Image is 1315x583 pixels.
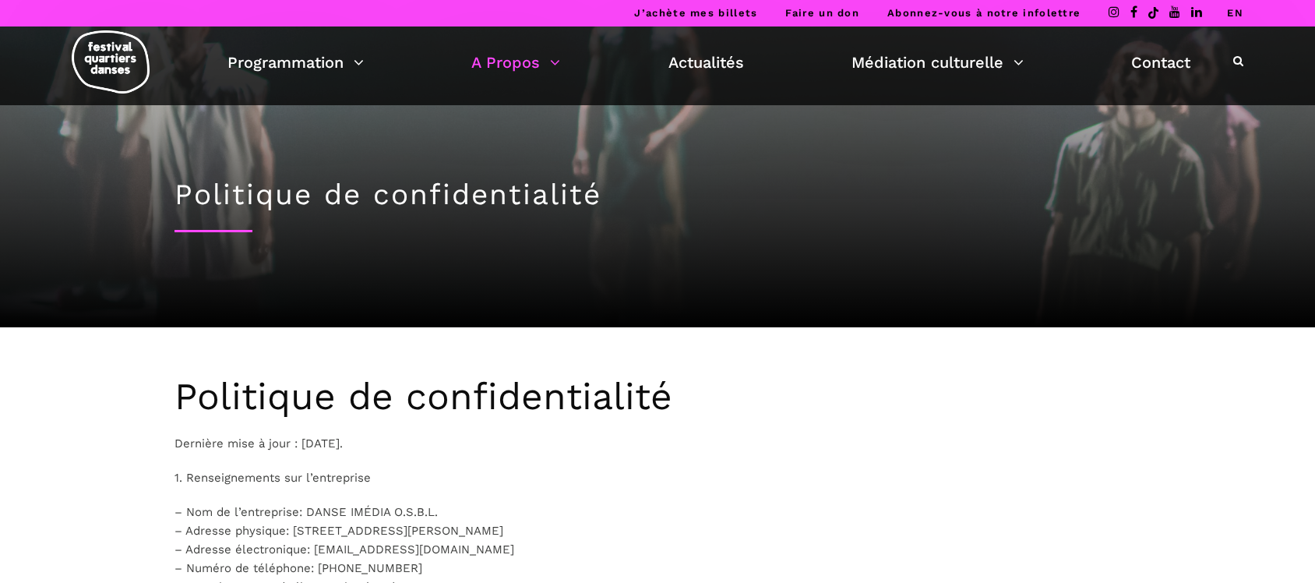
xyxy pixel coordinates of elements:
a: A Propos [471,49,560,76]
a: Contact [1131,49,1190,76]
a: Abonnez-vous à notre infolettre [887,7,1081,19]
a: Actualités [668,49,744,76]
a: Programmation [227,49,364,76]
a: EN [1227,7,1243,19]
a: Médiation culturelle [851,49,1024,76]
a: Faire un don [785,7,859,19]
h2: Politique de confidentialité [175,374,1140,419]
p: Dernière mise à jour : [DATE]. [175,434,1140,453]
a: J’achète mes billets [634,7,757,19]
img: logo-fqd-med [72,30,150,94]
p: 1. Renseignements sur l’entreprise [175,468,1140,487]
h1: Politique de confidentialité [175,178,1140,212]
